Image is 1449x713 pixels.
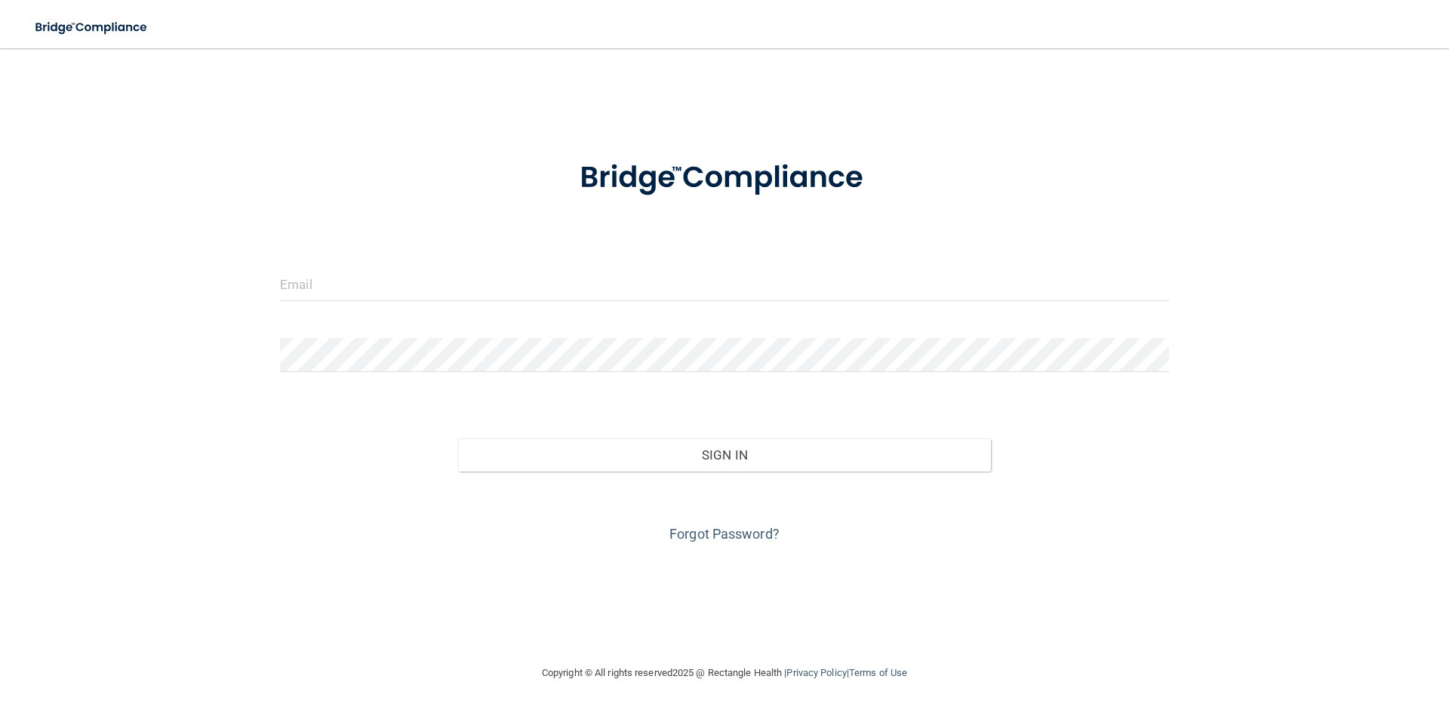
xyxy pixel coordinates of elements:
[449,649,1000,697] div: Copyright © All rights reserved 2025 @ Rectangle Health | |
[549,139,900,217] img: bridge_compliance_login_screen.278c3ca4.svg
[786,667,846,678] a: Privacy Policy
[849,667,907,678] a: Terms of Use
[280,267,1169,301] input: Email
[669,526,780,542] a: Forgot Password?
[458,438,992,472] button: Sign In
[23,12,162,43] img: bridge_compliance_login_screen.278c3ca4.svg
